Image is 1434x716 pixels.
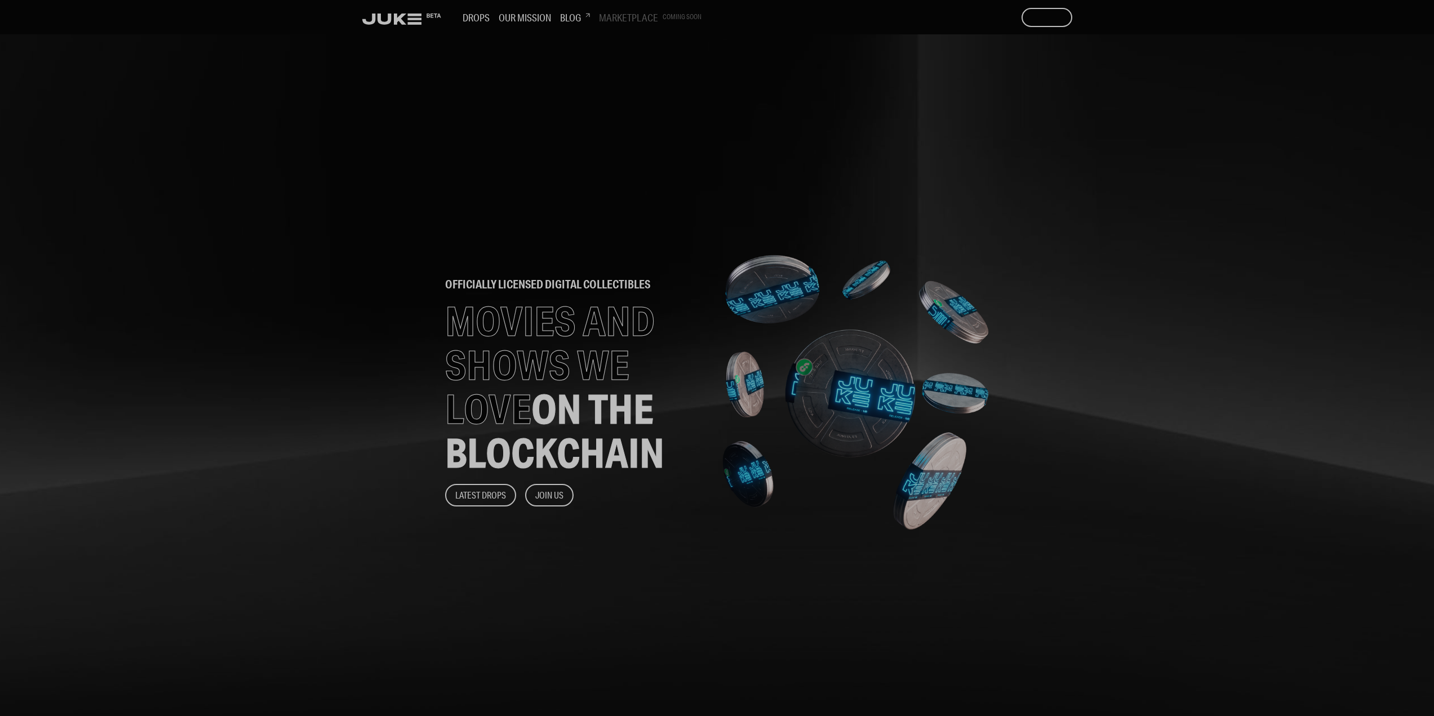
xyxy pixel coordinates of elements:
[445,484,516,506] button: Latest Drops
[525,484,574,506] button: Join Us
[445,384,664,477] span: ON THE BLOCKCHAIN
[499,11,551,24] h3: Our Mission
[722,198,989,587] img: home-banner
[560,11,590,24] h3: Blog
[445,299,701,475] h1: MOVIES AND SHOWS WE LOVE
[445,279,701,290] h2: officially licensed digital collectibles
[463,11,490,24] h3: Drops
